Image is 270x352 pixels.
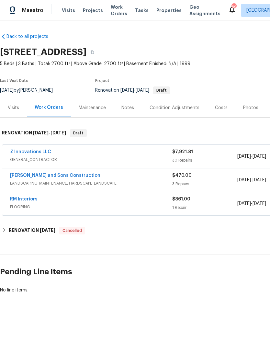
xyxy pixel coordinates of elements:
div: 3 Repairs [172,181,237,187]
span: Draft [154,88,169,92]
div: Photos [243,105,258,111]
h6: RENOVATION [9,227,55,234]
span: [DATE] [120,88,134,93]
span: $861.00 [172,197,190,201]
h6: RENOVATION [2,129,66,137]
div: Notes [121,105,134,111]
span: Cancelled [60,227,84,234]
span: - [33,131,66,135]
span: - [237,177,266,183]
a: RM Interiors [10,197,38,201]
span: Renovation [95,88,170,93]
span: [DATE] [253,178,266,182]
div: Costs [215,105,228,111]
span: - [237,200,266,207]
div: Visits [8,105,19,111]
div: 30 Repairs [172,157,237,164]
span: - [120,88,149,93]
span: Maestro [22,7,43,14]
span: [DATE] [33,131,49,135]
span: Tasks [135,8,149,13]
span: Properties [156,7,182,14]
span: [DATE] [253,154,266,159]
span: Project [95,79,109,83]
button: Copy Address [86,46,98,58]
span: [DATE] [253,201,266,206]
span: [DATE] [237,178,251,182]
span: Projects [83,7,103,14]
div: 89 [231,4,236,10]
span: [DATE] [237,201,251,206]
span: [DATE] [237,154,251,159]
a: Z Innovations LLC [10,150,51,154]
span: Geo Assignments [189,4,220,17]
span: GENERAL_CONTRACTOR [10,156,172,163]
div: Work Orders [35,104,63,111]
div: Condition Adjustments [150,105,199,111]
a: [PERSON_NAME] and Sons Construction [10,173,100,178]
div: 1 Repair [172,204,237,211]
span: FLOORING [10,204,172,210]
span: - [237,153,266,160]
span: Work Orders [111,4,127,17]
span: Visits [62,7,75,14]
span: [DATE] [40,228,55,233]
span: $7,921.81 [172,150,193,154]
span: [DATE] [136,88,149,93]
div: Maintenance [79,105,106,111]
span: LANDSCAPING_MAINTENANCE, HARDSCAPE_LANDSCAPE [10,180,172,187]
span: $470.00 [172,173,192,178]
span: [DATE] [51,131,66,135]
span: Draft [71,130,86,136]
